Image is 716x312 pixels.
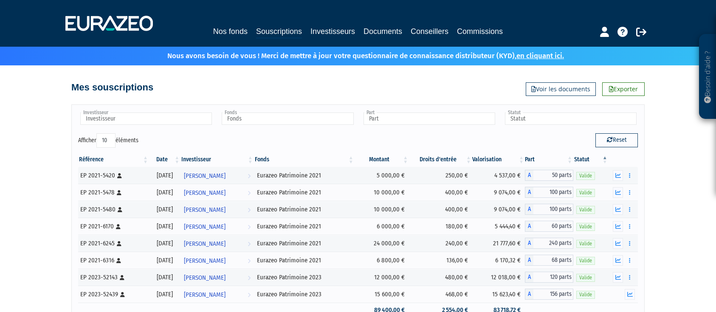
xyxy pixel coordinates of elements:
[472,218,525,235] td: 5 444,40 €
[257,205,352,214] div: Eurazeo Patrimoine 2021
[180,218,254,235] a: [PERSON_NAME]
[180,252,254,269] a: [PERSON_NAME]
[525,238,573,249] div: A - Eurazeo Patrimoine 2021
[152,188,178,197] div: [DATE]
[409,184,472,201] td: 400,00 €
[472,269,525,286] td: 12 018,00 €
[576,206,595,214] span: Valide
[457,25,503,37] a: Commissions
[525,170,573,181] div: A - Eurazeo Patrimoine 2021
[525,204,573,215] div: A - Eurazeo Patrimoine 2021
[257,290,352,299] div: Eurazeo Patrimoine 2023
[96,133,116,148] select: Afficheréléments
[117,241,121,246] i: [Français] Personne physique
[254,152,355,167] th: Fonds: activer pour trier la colonne par ordre croissant
[248,185,251,201] i: Voir l'investisseur
[152,290,178,299] div: [DATE]
[533,238,573,249] span: 240 parts
[355,152,409,167] th: Montant: activer pour trier la colonne par ordre croissant
[80,273,146,282] div: EP 2023-52143
[526,82,596,96] a: Voir les documents
[525,152,573,167] th: Part: activer pour trier la colonne par ordre croissant
[576,240,595,248] span: Valide
[180,201,254,218] a: [PERSON_NAME]
[152,222,178,231] div: [DATE]
[409,201,472,218] td: 400,00 €
[595,133,638,147] button: Reset
[152,239,178,248] div: [DATE]
[152,256,178,265] div: [DATE]
[248,202,251,218] i: Voir l'investisseur
[120,275,124,280] i: [Français] Personne physique
[257,222,352,231] div: Eurazeo Patrimoine 2021
[184,168,226,184] span: [PERSON_NAME]
[533,221,573,232] span: 60 parts
[409,252,472,269] td: 136,00 €
[248,253,251,269] i: Voir l'investisseur
[409,269,472,286] td: 480,00 €
[248,236,251,252] i: Voir l'investisseur
[355,235,409,252] td: 24 000,00 €
[180,152,254,167] th: Investisseur: activer pour trier la colonne par ordre croissant
[576,223,595,231] span: Valide
[143,49,564,61] p: Nous avons besoin de vous ! Merci de mettre à jour votre questionnaire de connaissance distribute...
[409,218,472,235] td: 180,00 €
[355,184,409,201] td: 10 000,00 €
[257,188,352,197] div: Eurazeo Patrimoine 2021
[525,255,573,266] div: A - Eurazeo Patrimoine 2021
[533,289,573,300] span: 156 parts
[248,168,251,184] i: Voir l'investisseur
[525,272,573,283] div: A - Eurazeo Patrimoine 2023
[525,204,533,215] span: A
[117,173,122,178] i: [Français] Personne physique
[116,224,121,229] i: [Français] Personne physique
[78,133,138,148] label: Afficher éléments
[703,39,713,115] p: Besoin d'aide ?
[184,236,226,252] span: [PERSON_NAME]
[180,167,254,184] a: [PERSON_NAME]
[576,291,595,299] span: Valide
[533,187,573,198] span: 100 parts
[576,172,595,180] span: Valide
[180,184,254,201] a: [PERSON_NAME]
[472,152,525,167] th: Valorisation: activer pour trier la colonne par ordre croissant
[533,204,573,215] span: 100 parts
[573,152,609,167] th: Statut : activer pour trier la colonne par ordre d&eacute;croissant
[576,189,595,197] span: Valide
[355,201,409,218] td: 10 000,00 €
[409,235,472,252] td: 240,00 €
[80,205,146,214] div: EP 2021-5480
[525,289,573,300] div: A - Eurazeo Patrimoine 2023
[152,205,178,214] div: [DATE]
[78,152,149,167] th: Référence : activer pour trier la colonne par ordre croissant
[472,167,525,184] td: 4 537,00 €
[180,286,254,303] a: [PERSON_NAME]
[152,273,178,282] div: [DATE]
[355,269,409,286] td: 12 000,00 €
[409,167,472,184] td: 250,00 €
[576,257,595,265] span: Valide
[149,152,180,167] th: Date: activer pour trier la colonne par ordre croissant
[525,221,533,232] span: A
[355,167,409,184] td: 5 000,00 €
[184,185,226,201] span: [PERSON_NAME]
[472,184,525,201] td: 9 074,00 €
[116,258,121,263] i: [Français] Personne physique
[180,235,254,252] a: [PERSON_NAME]
[472,235,525,252] td: 21 777,60 €
[533,255,573,266] span: 68 parts
[533,170,573,181] span: 50 parts
[364,25,402,37] a: Documents
[525,289,533,300] span: A
[118,207,122,212] i: [Français] Personne physique
[533,272,573,283] span: 120 parts
[256,25,302,39] a: Souscriptions
[257,273,352,282] div: Eurazeo Patrimoine 2023
[355,286,409,303] td: 15 600,00 €
[525,255,533,266] span: A
[120,292,125,297] i: [Français] Personne physique
[248,219,251,235] i: Voir l'investisseur
[184,219,226,235] span: [PERSON_NAME]
[525,187,573,198] div: A - Eurazeo Patrimoine 2021
[80,239,146,248] div: EP 2021-6245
